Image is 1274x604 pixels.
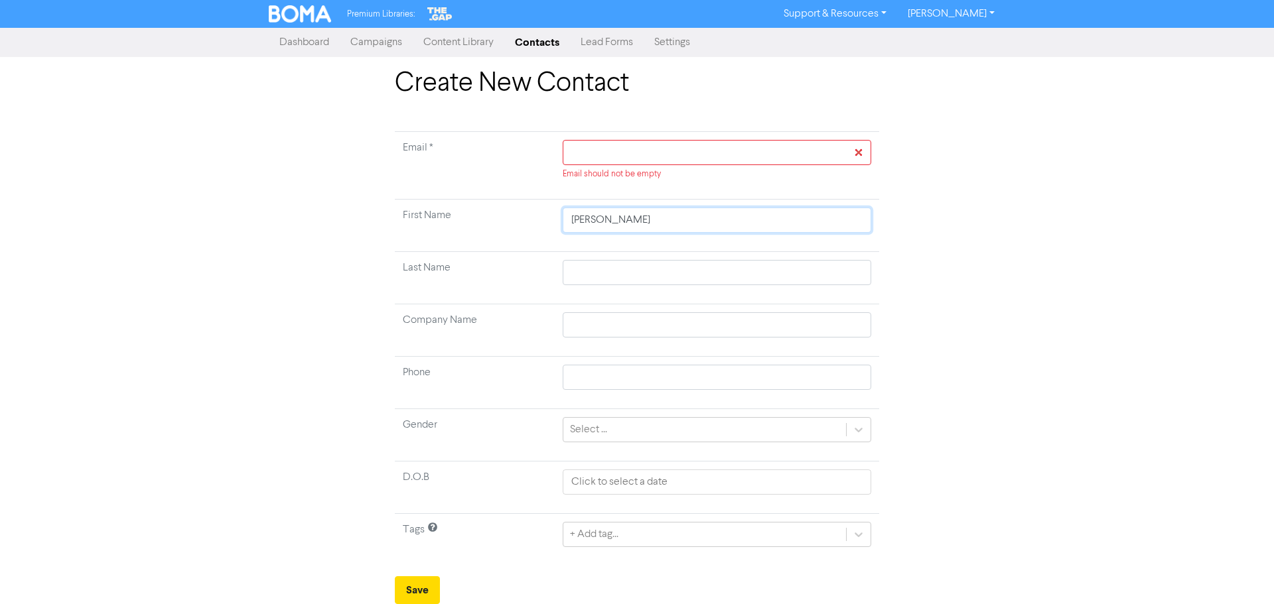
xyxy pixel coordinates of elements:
td: Phone [395,357,555,409]
a: [PERSON_NAME] [897,3,1005,25]
a: Dashboard [269,29,340,56]
td: D.O.B [395,461,555,514]
a: Campaigns [340,29,413,56]
iframe: Chat Widget [1208,540,1274,604]
img: BOMA Logo [269,5,331,23]
h1: Create New Contact [395,68,879,99]
a: Lead Forms [570,29,644,56]
td: First Name [395,200,555,252]
a: Settings [644,29,701,56]
div: Select ... [570,422,607,438]
a: Contacts [504,29,570,56]
a: Content Library [413,29,504,56]
td: Company Name [395,304,555,357]
span: Premium Libraries: [347,10,415,19]
input: Click to select a date [563,469,871,495]
td: Required [395,132,555,200]
td: Tags [395,514,555,566]
td: Gender [395,409,555,461]
a: Support & Resources [773,3,897,25]
button: Save [395,576,440,604]
td: Last Name [395,252,555,304]
img: The Gap [425,5,455,23]
div: + Add tag... [570,526,618,542]
div: Email should not be empty [563,168,871,180]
